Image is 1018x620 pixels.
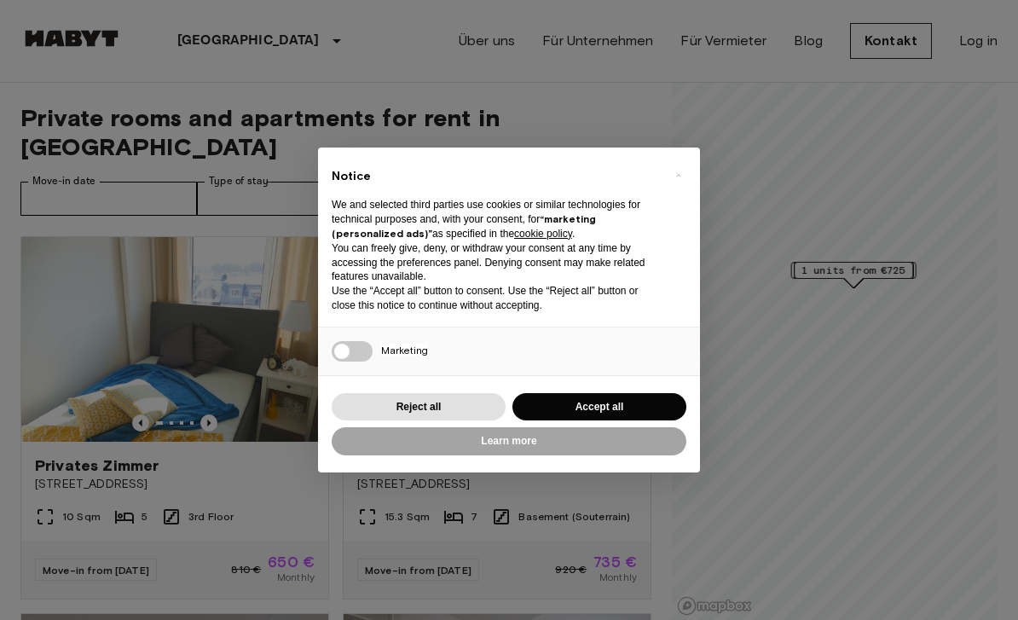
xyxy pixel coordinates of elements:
[381,344,428,356] span: Marketing
[514,228,572,240] a: cookie policy
[332,241,659,284] p: You can freely give, deny, or withdraw your consent at any time by accessing the preferences pane...
[664,161,691,188] button: Close this notice
[332,393,506,421] button: Reject all
[332,427,686,455] button: Learn more
[332,212,596,240] strong: “marketing (personalized ads)”
[512,393,686,421] button: Accept all
[675,165,681,185] span: ×
[332,284,659,313] p: Use the “Accept all” button to consent. Use the “Reject all” button or close this notice to conti...
[332,168,659,185] h2: Notice
[332,198,659,240] p: We and selected third parties use cookies or similar technologies for technical purposes and, wit...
